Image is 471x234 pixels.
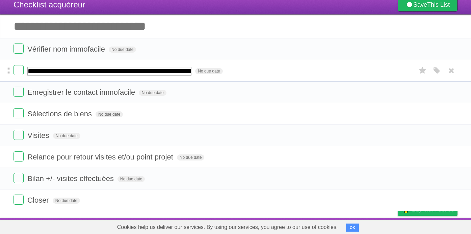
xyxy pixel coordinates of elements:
b: This List [427,1,450,8]
span: Sélections de biens [27,110,94,118]
a: Developers [330,220,358,232]
span: No due date [139,90,166,96]
label: Done [14,195,24,205]
span: Bilan +/- visites effectuées [27,174,115,183]
label: Star task [416,65,429,76]
a: About [308,220,322,232]
label: Done [14,151,24,162]
span: Vérifier nom immofacile [27,45,107,53]
label: Done [14,130,24,140]
span: Visites [27,131,51,140]
span: No due date [177,154,204,160]
span: Enregistrer le contact immofacile [27,88,137,96]
span: No due date [195,68,223,74]
label: Done [14,87,24,97]
a: Terms [366,220,381,232]
label: Done [14,65,24,75]
span: No due date [53,198,80,204]
label: Done [14,173,24,183]
span: No due date [53,133,80,139]
a: Suggest a feature [415,220,457,232]
span: Closer [27,196,51,204]
span: Cookies help us deliver our services. By using our services, you agree to our use of cookies. [110,221,345,234]
span: No due date [109,47,136,53]
span: No due date [96,111,123,117]
span: Relance pour retour visites et/ou point projet [27,153,175,161]
label: Done [14,108,24,118]
span: No due date [117,176,145,182]
a: Privacy [389,220,407,232]
span: Buy me a coffee [412,204,454,215]
button: OK [346,224,359,232]
label: Done [14,43,24,54]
